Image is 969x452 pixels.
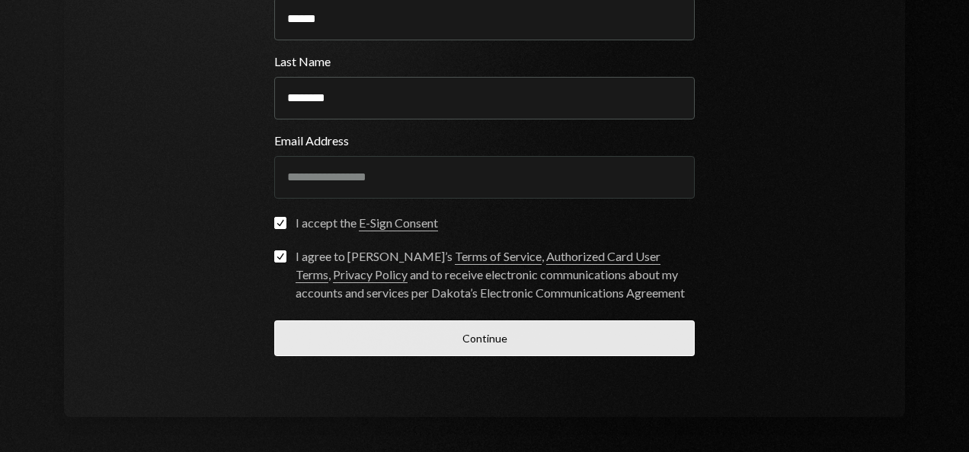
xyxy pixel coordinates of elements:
div: I accept the [296,214,438,232]
button: I agree to [PERSON_NAME]’s Terms of Service, Authorized Card User Terms, Privacy Policy and to re... [274,250,286,263]
a: Terms of Service [455,249,542,265]
button: I accept the E-Sign Consent [274,217,286,229]
a: Authorized Card User Terms [296,249,660,283]
div: I agree to [PERSON_NAME]’s , , and to receive electronic communications about my accounts and ser... [296,247,695,302]
a: E-Sign Consent [359,215,438,231]
label: Email Address [274,132,695,150]
button: Continue [274,320,695,356]
label: Last Name [274,53,695,71]
a: Privacy Policy [333,267,408,283]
